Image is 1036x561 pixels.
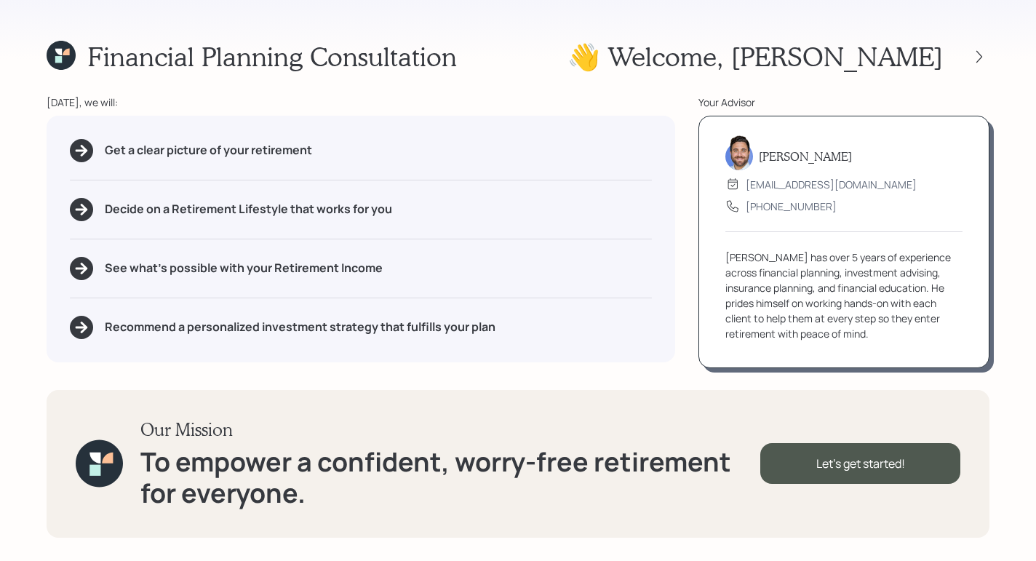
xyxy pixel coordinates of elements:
[87,41,457,72] h1: Financial Planning Consultation
[746,177,917,192] div: [EMAIL_ADDRESS][DOMAIN_NAME]
[759,149,852,163] h5: [PERSON_NAME]
[725,250,963,341] div: [PERSON_NAME] has over 5 years of experience across financial planning, investment advising, insu...
[105,261,383,275] h5: See what's possible with your Retirement Income
[725,135,753,170] img: michael-russo-headshot.png
[47,95,675,110] div: [DATE], we will:
[105,143,312,157] h5: Get a clear picture of your retirement
[698,95,989,110] div: Your Advisor
[760,443,960,484] div: Let's get started!
[105,320,495,334] h5: Recommend a personalized investment strategy that fulfills your plan
[105,202,392,216] h5: Decide on a Retirement Lifestyle that works for you
[746,199,837,214] div: [PHONE_NUMBER]
[567,41,943,72] h1: 👋 Welcome , [PERSON_NAME]
[140,419,760,440] h3: Our Mission
[140,446,760,509] h1: To empower a confident, worry-free retirement for everyone.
